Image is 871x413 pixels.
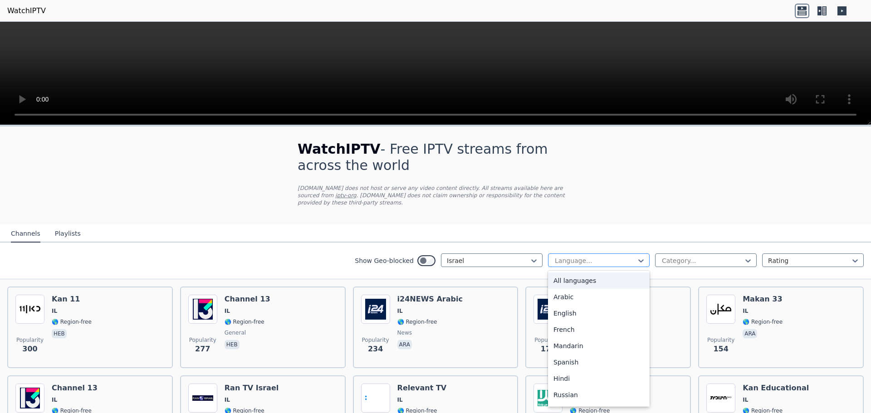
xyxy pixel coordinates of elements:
p: heb [52,329,67,338]
span: news [397,329,412,336]
span: Popularity [16,336,44,344]
span: IL [397,307,403,315]
div: French [548,321,650,338]
h6: Kan 11 [52,295,92,304]
h6: Channel 13 [52,384,98,393]
div: Arabic [548,289,650,305]
span: 154 [713,344,728,355]
span: IL [743,307,748,315]
img: Kan Educational [706,384,735,413]
div: Mandarin [548,338,650,354]
div: Hindi [548,370,650,387]
div: Russian [548,387,650,403]
img: Makan 33 [706,295,735,324]
label: Show Geo-blocked [355,256,414,265]
h6: Ran TV Israel [225,384,279,393]
div: Spanish [548,354,650,370]
h6: Makan 33 [743,295,783,304]
img: i24NEWS Arabic [361,295,390,324]
img: Ran TV Israel [188,384,217,413]
div: All languages [548,272,650,289]
span: Popularity [362,336,389,344]
span: IL [52,307,57,315]
span: WatchIPTV [298,141,381,157]
h6: Kan Educational [743,384,809,393]
a: WatchIPTV [7,5,46,16]
span: Popularity [189,336,216,344]
span: IL [225,307,230,315]
span: 🌎 Region-free [743,318,783,326]
h6: Channel 13 [225,295,270,304]
img: i24NEWS French [533,295,563,324]
p: [DOMAIN_NAME] does not host or serve any video content directly. All streams available here are s... [298,185,573,206]
img: Channel 13 [188,295,217,324]
h1: - Free IPTV streams from across the world [298,141,573,174]
span: 234 [368,344,383,355]
p: heb [225,340,240,349]
span: IL [52,396,57,403]
span: 🌎 Region-free [397,318,437,326]
span: Popularity [707,336,734,344]
span: IL [225,396,230,403]
div: English [548,305,650,321]
span: 300 [22,344,37,355]
img: Relevant TV [361,384,390,413]
p: ara [743,329,757,338]
button: Playlists [55,225,81,243]
span: IL [397,396,403,403]
h6: i24NEWS Arabic [397,295,463,304]
a: iptv-org [335,192,357,199]
p: ara [397,340,412,349]
span: 🌎 Region-free [52,318,92,326]
span: 277 [195,344,210,355]
span: 🌎 Region-free [225,318,264,326]
button: Channels [11,225,40,243]
img: Kan 11 [15,295,44,324]
h6: Relevant TV [397,384,447,393]
span: 179 [541,344,556,355]
img: Channel 13 [15,384,44,413]
span: IL [743,396,748,403]
span: Popularity [534,336,562,344]
span: general [225,329,246,336]
img: Hala TV [533,384,563,413]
